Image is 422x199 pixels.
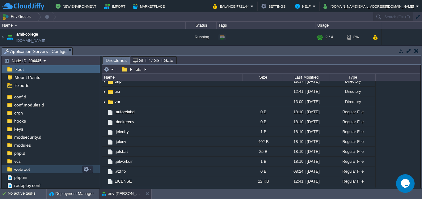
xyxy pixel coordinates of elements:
[329,167,375,176] div: Regular File
[283,97,329,106] div: 13:00 | [DATE]
[103,74,243,81] div: Name
[329,76,375,86] div: Directory
[329,137,375,146] div: Regular File
[1,22,185,29] div: Name
[13,175,28,180] a: php.ini
[329,107,375,117] div: Regular File
[2,12,33,21] button: Env Groups
[217,22,315,29] div: Tags
[243,137,283,146] div: 402 B
[114,159,133,164] span: .jelworkdir
[6,29,14,45] img: AMDAwAAAACH5BAEAAAAALAAAAAABAAEAAAICRAEAOw==
[243,107,283,117] div: 0 B
[13,75,41,80] a: Mount Points
[107,168,114,175] img: AMDAwAAAACH5BAEAAAAALAAAAAABAAEAAAICRAEAOw==
[114,89,121,94] a: usr
[13,158,22,164] a: vcs
[243,176,283,186] div: 12 KB
[329,186,375,196] div: Regular File
[114,139,127,144] a: .jelenv
[135,67,143,72] button: afs
[243,167,283,176] div: 0 B
[133,57,173,64] span: SFTP / SSH Gate
[329,97,375,106] div: Directory
[114,149,129,154] a: .jelstart
[243,157,283,166] div: 1 B
[15,25,17,26] img: AMDAwAAAACH5BAEAAAAALAAAAAABAAEAAAICRAEAOw==
[133,2,167,10] button: Marketplace
[13,142,32,148] a: modules
[114,109,136,115] a: .autorelabel
[102,186,107,196] img: AMDAwAAAACH5BAEAAAAALAAAAAABAAEAAAICRAEAOw==
[8,189,46,199] div: No active tasks
[2,2,44,10] img: CloudJiffy
[283,176,329,186] div: 12:41 | [DATE]
[13,118,27,124] a: hooks
[13,183,41,188] span: redeploy.conf
[114,99,121,104] a: var
[347,29,367,45] div: 3%
[102,65,420,74] input: Click to enter the path
[323,2,416,10] button: [DOMAIN_NAME][EMAIL_ADDRESS][DOMAIN_NAME]
[325,29,333,45] div: 2 / 4
[13,83,30,88] a: Exports
[261,2,287,10] button: Settings
[107,178,114,185] img: AMDAwAAAACH5BAEAAAAALAAAAAABAAEAAAICRAEAOw==
[107,139,114,145] img: AMDAwAAAACH5BAEAAAAALAAAAAABAAEAAAICRAEAOw==
[13,150,26,156] a: php.d
[243,186,283,196] div: 13 KB
[102,176,107,186] img: AMDAwAAAACH5BAEAAAAALAAAAAABAAEAAAICRAEAOw==
[283,74,329,81] div: Last Modified
[102,97,107,107] img: AMDAwAAAACH5BAEAAAAALAAAAAABAAEAAAICRAEAOw==
[13,102,45,108] a: conf.modules.d
[114,119,135,124] span: .dockerenv
[283,186,329,196] div: 12:41 | [DATE]
[329,127,375,136] div: Regular File
[13,134,42,140] a: modsecurity.d
[16,37,45,44] a: [DOMAIN_NAME]
[316,22,381,29] div: Usage
[114,79,122,84] a: tmp
[13,126,24,132] a: keys
[4,48,66,55] span: Application Servers : Configs
[243,127,283,136] div: 1 B
[329,157,375,166] div: Regular File
[107,99,114,106] img: AMDAwAAAACH5BAEAAAAALAAAAAABAAEAAAICRAEAOw==
[329,87,375,96] div: Directory
[102,127,107,136] img: AMDAwAAAACH5BAEAAAAALAAAAAABAAEAAAICRAEAOw==
[283,147,329,156] div: 18:10 | [DATE]
[283,167,329,176] div: 08:24 | [DATE]
[107,149,114,155] img: AMDAwAAAACH5BAEAAAAALAAAAAABAAEAAAICRAEAOw==
[114,169,127,174] span: .vzfifo
[13,67,25,72] a: Root
[243,74,283,81] div: Size
[102,191,141,197] button: env-[PERSON_NAME]-test
[295,2,313,10] button: Help
[283,157,329,166] div: 18:10 | [DATE]
[56,2,98,10] button: New Environment
[283,107,329,117] div: 18:10 | [DATE]
[114,129,130,134] a: .jelentry
[13,94,27,100] a: conf.d
[13,167,31,172] a: webroot
[107,109,114,116] img: AMDAwAAAACH5BAEAAAAALAAAAAABAAEAAAICRAEAOw==
[0,29,5,45] img: AMDAwAAAACH5BAEAAAAALAAAAAABAAEAAAICRAEAOw==
[49,191,94,197] button: Deployment Manager
[16,31,38,37] a: amit-college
